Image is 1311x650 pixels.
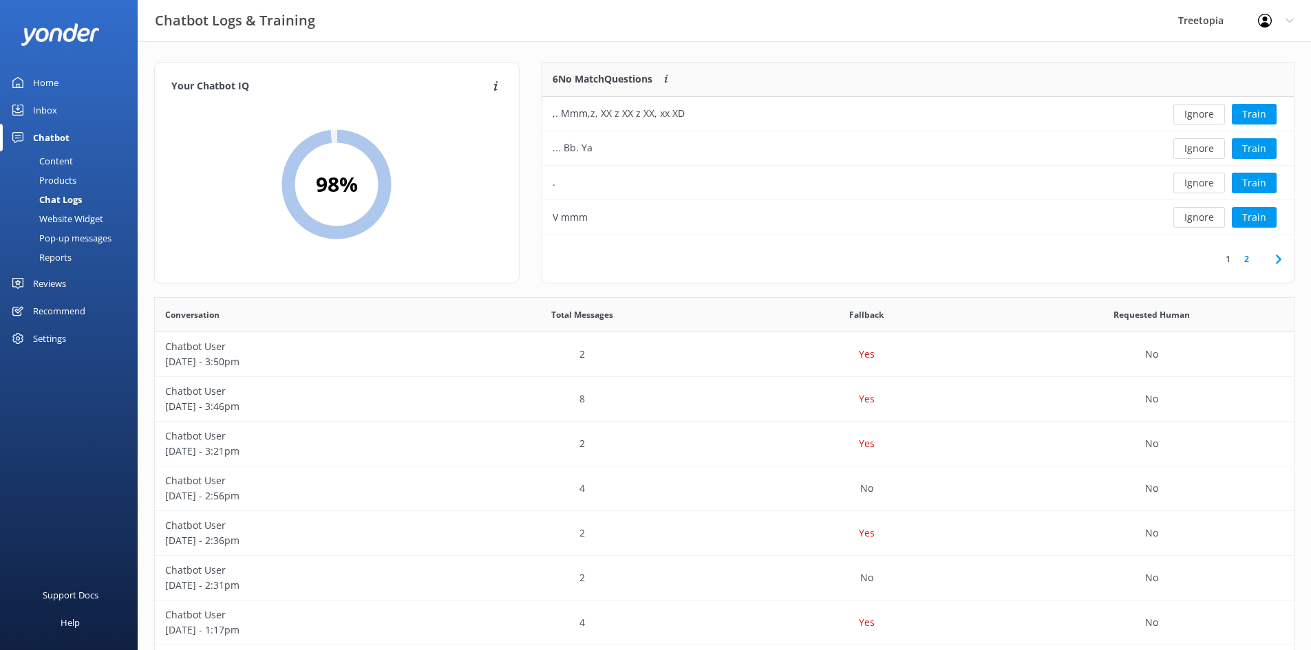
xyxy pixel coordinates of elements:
[165,444,429,459] p: [DATE] - 3:21pm
[8,151,138,171] a: Content
[860,481,873,496] p: No
[43,581,98,609] div: Support Docs
[165,339,429,354] p: Chatbot User
[8,190,82,209] div: Chat Logs
[1237,252,1256,266] a: 2
[1145,615,1158,630] p: No
[1232,138,1277,159] button: Train
[553,140,593,155] div: ... Bb. Ya
[8,209,103,228] div: Website Widget
[579,391,585,407] p: 8
[61,609,80,636] div: Help
[1145,347,1158,362] p: No
[155,10,315,32] h3: Chatbot Logs & Training
[155,466,1294,511] div: row
[155,556,1294,600] div: row
[553,175,555,190] div: .
[1232,104,1277,124] button: Train
[8,171,76,190] div: Products
[165,488,429,503] p: [DATE] - 2:56pm
[165,354,429,369] p: [DATE] - 3:50pm
[1113,308,1190,321] span: Requested Human
[1145,391,1158,407] p: No
[33,124,70,151] div: Chatbot
[171,79,489,94] h4: Your Chatbot IQ
[8,171,138,190] a: Products
[165,563,429,578] p: Chatbot User
[579,481,585,496] p: 4
[553,210,588,225] div: V mmm
[551,308,613,321] span: Total Messages
[849,308,884,321] span: Fallback
[165,622,429,638] p: [DATE] - 1:17pm
[165,533,429,548] p: [DATE] - 2:36pm
[165,607,429,622] p: Chatbot User
[542,200,1294,235] div: row
[1145,436,1158,451] p: No
[165,384,429,399] p: Chatbot User
[165,518,429,533] p: Chatbot User
[1232,173,1277,193] button: Train
[8,209,138,228] a: Website Widget
[155,422,1294,466] div: row
[165,578,429,593] p: [DATE] - 2:31pm
[165,399,429,414] p: [DATE] - 3:46pm
[21,23,100,46] img: yonder-white-logo.png
[33,325,66,352] div: Settings
[579,347,585,362] p: 2
[165,473,429,488] p: Chatbot User
[33,96,57,124] div: Inbox
[8,151,73,171] div: Content
[1173,104,1225,124] button: Ignore
[33,69,58,96] div: Home
[8,248,72,267] div: Reports
[8,190,138,209] a: Chat Logs
[1219,252,1237,266] a: 1
[859,526,875,541] p: Yes
[859,347,875,362] p: Yes
[1173,207,1225,228] button: Ignore
[579,526,585,541] p: 2
[542,131,1294,166] div: row
[1145,526,1158,541] p: No
[542,97,1294,131] div: row
[1232,207,1277,228] button: Train
[579,615,585,630] p: 4
[165,308,220,321] span: Conversation
[1145,481,1158,496] p: No
[553,106,685,121] div: ,. Mmm,z, XX z XX z XX, xx XD
[33,270,66,297] div: Reviews
[316,168,358,201] h2: 98 %
[860,570,873,585] p: No
[542,97,1294,235] div: grid
[579,436,585,451] p: 2
[859,615,875,630] p: Yes
[1173,138,1225,159] button: Ignore
[155,511,1294,556] div: row
[165,429,429,444] p: Chatbot User
[1145,570,1158,585] p: No
[859,436,875,451] p: Yes
[542,166,1294,200] div: row
[8,248,138,267] a: Reports
[553,72,652,87] p: 6 No Match Questions
[33,297,85,325] div: Recommend
[8,228,111,248] div: Pop-up messages
[579,570,585,585] p: 2
[859,391,875,407] p: Yes
[155,332,1294,377] div: row
[155,600,1294,645] div: row
[1173,173,1225,193] button: Ignore
[155,377,1294,422] div: row
[8,228,138,248] a: Pop-up messages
